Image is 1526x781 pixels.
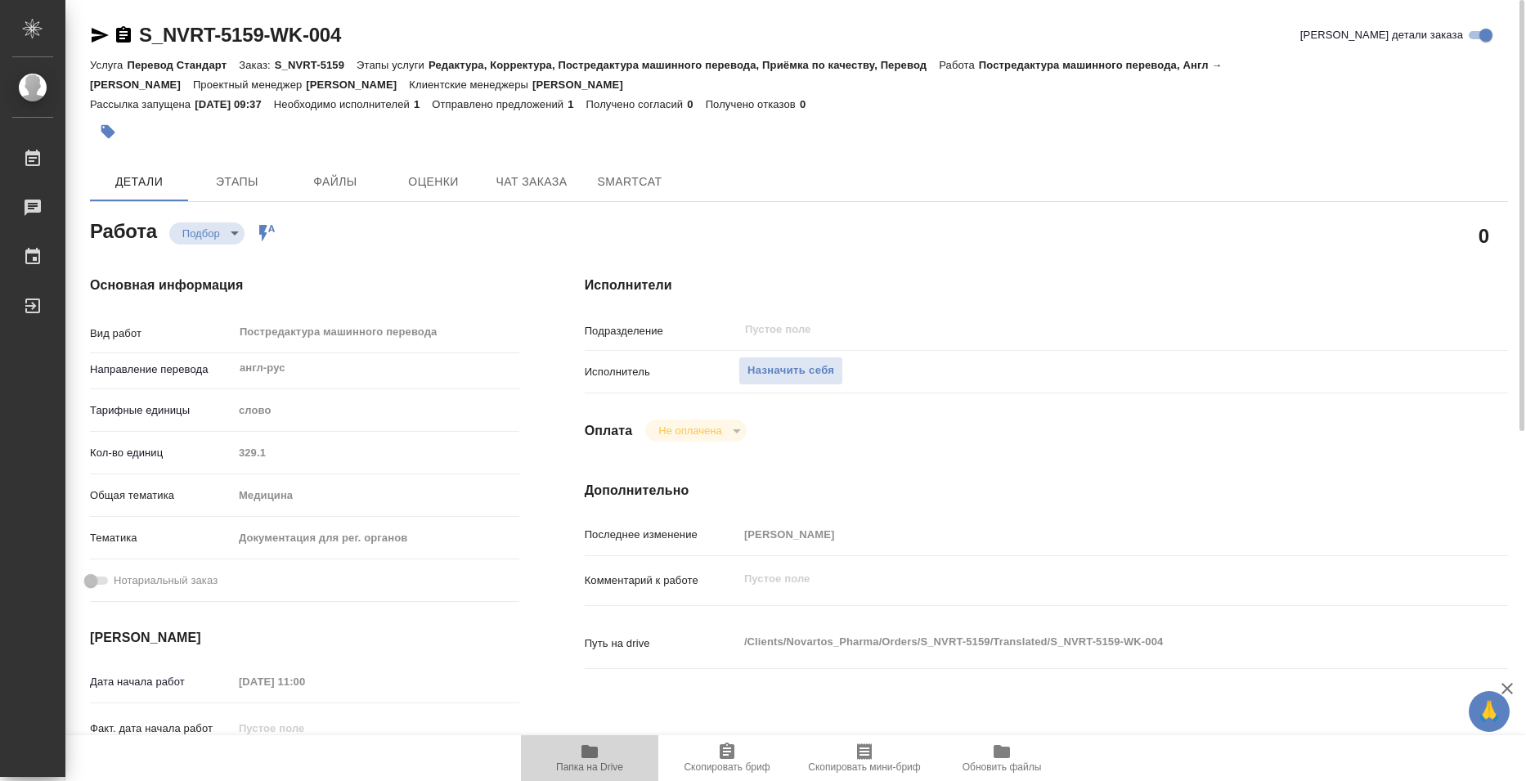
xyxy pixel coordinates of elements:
span: [PERSON_NAME] детали заказа [1300,27,1463,43]
input: Пустое поле [738,523,1431,546]
p: [PERSON_NAME] [532,79,635,91]
button: Скопировать ссылку для ЯМессенджера [90,25,110,45]
p: Тарифные единицы [90,402,233,419]
span: Файлы [296,172,375,192]
p: Клиентские менеджеры [409,79,532,91]
h4: Основная информация [90,276,519,295]
p: Исполнитель [585,364,738,380]
button: Обновить файлы [933,735,1070,781]
p: Необходимо исполнителей [274,98,414,110]
button: 🙏 [1469,691,1510,732]
span: Детали [100,172,178,192]
p: Общая тематика [90,487,233,504]
p: Тематика [90,530,233,546]
input: Пустое поле [233,716,376,740]
h2: Работа [90,215,157,245]
p: Подразделение [585,323,738,339]
button: Папка на Drive [521,735,658,781]
p: Проектный менеджер [193,79,306,91]
p: Направление перевода [90,361,233,378]
p: Получено отказов [706,98,800,110]
span: Скопировать мини-бриф [808,761,920,773]
span: Скопировать бриф [684,761,770,773]
p: Путь на drive [585,635,738,652]
span: Чат заказа [492,172,571,192]
button: Скопировать ссылку [114,25,133,45]
p: 0 [687,98,705,110]
input: Пустое поле [233,441,519,465]
p: Этапы услуги [357,59,429,71]
p: [PERSON_NAME] [306,79,409,91]
p: Заказ: [239,59,274,71]
p: Получено согласий [586,98,688,110]
div: Документация для рег. органов [233,524,519,552]
span: Нотариальный заказ [114,572,218,589]
p: Факт. дата начала работ [90,720,233,737]
input: Пустое поле [743,320,1393,339]
textarea: /Clients/Novartos_Pharma/Orders/S_NVRT-5159/Translated/S_NVRT-5159-WK-004 [738,628,1431,656]
p: [DATE] 09:37 [195,98,274,110]
span: Назначить себя [747,361,834,380]
span: 🙏 [1475,694,1503,729]
button: Скопировать бриф [658,735,796,781]
h4: Дополнительно [585,481,1508,500]
p: S_NVRT-5159 [275,59,357,71]
p: Дата начала работ [90,674,233,690]
span: Этапы [198,172,276,192]
p: 1 [568,98,586,110]
div: Подбор [645,420,746,442]
span: Папка на Drive [556,761,623,773]
span: Оценки [394,172,473,192]
p: Отправлено предложений [432,98,568,110]
p: Перевод Стандарт [127,59,239,71]
button: Назначить себя [738,357,843,385]
span: Обновить файлы [963,761,1042,773]
input: Пустое поле [233,670,376,693]
div: Подбор [169,222,245,245]
button: Скопировать мини-бриф [796,735,933,781]
p: Кол-во единиц [90,445,233,461]
h4: Оплата [585,421,633,441]
h2: 0 [1479,222,1489,249]
p: Комментарий к работе [585,572,738,589]
div: Медицина [233,482,519,509]
p: Рассылка запущена [90,98,195,110]
button: Не оплачена [653,424,726,438]
a: S_NVRT-5159-WK-004 [139,24,341,46]
p: Редактура, Корректура, Постредактура машинного перевода, Приёмка по качеству, Перевод [429,59,939,71]
span: SmartCat [590,172,669,192]
h4: [PERSON_NAME] [90,628,519,648]
p: Последнее изменение [585,527,738,543]
p: Вид работ [90,325,233,342]
button: Подбор [177,227,225,240]
p: 1 [414,98,432,110]
button: Добавить тэг [90,114,126,150]
h4: Исполнители [585,276,1508,295]
p: Услуга [90,59,127,71]
div: слово [233,397,519,424]
p: Работа [939,59,979,71]
p: 0 [800,98,818,110]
